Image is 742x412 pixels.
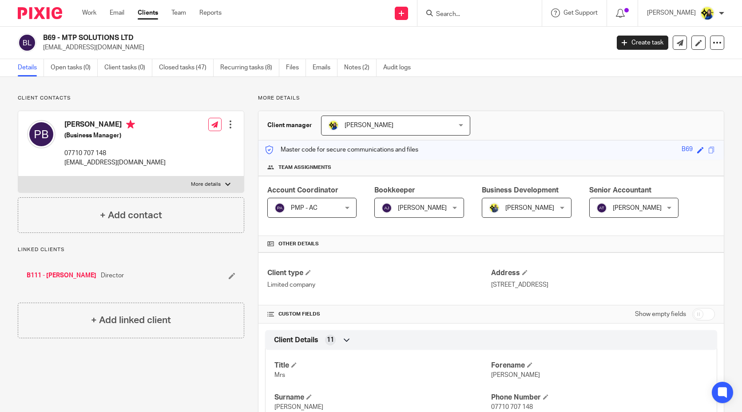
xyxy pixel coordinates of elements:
[267,268,491,278] h4: Client type
[220,59,279,76] a: Recurring tasks (8)
[398,205,447,211] span: [PERSON_NAME]
[267,280,491,289] p: Limited company
[505,205,554,211] span: [PERSON_NAME]
[100,208,162,222] h4: + Add contact
[18,95,244,102] p: Client contacts
[435,11,515,19] input: Search
[489,203,500,213] img: Dennis-Starbridge.jpg
[563,10,598,16] span: Get Support
[171,8,186,17] a: Team
[344,59,377,76] a: Notes (2)
[64,149,166,158] p: 07710 707 148
[278,240,319,248] span: Other details
[700,6,714,20] img: Bobo-Starbridge%201.jpg
[64,131,166,140] h5: (Business Manager)
[491,280,715,289] p: [STREET_ADDRESS]
[274,336,318,345] span: Client Details
[27,271,96,280] a: B111 - [PERSON_NAME]
[491,268,715,278] h4: Address
[491,361,708,370] h4: Forename
[27,120,56,148] img: svg%3E
[138,8,158,17] a: Clients
[274,404,323,410] span: [PERSON_NAME]
[110,8,124,17] a: Email
[328,120,339,131] img: Bobo-Starbridge%201.jpg
[274,372,285,378] span: Mrs
[491,372,540,378] span: [PERSON_NAME]
[18,7,62,19] img: Pixie
[265,145,418,154] p: Master code for secure communications and files
[374,187,415,194] span: Bookkeeper
[345,122,393,128] span: [PERSON_NAME]
[635,310,686,319] label: Show empty fields
[286,59,306,76] a: Files
[126,120,135,129] i: Primary
[647,8,696,17] p: [PERSON_NAME]
[18,246,244,253] p: Linked clients
[82,8,96,17] a: Work
[104,59,152,76] a: Client tasks (0)
[491,404,533,410] span: 07710 707 148
[267,187,338,194] span: Account Coordinator
[91,313,171,327] h4: + Add linked client
[101,271,124,280] span: Director
[327,336,334,344] span: 11
[278,164,331,171] span: Team assignments
[682,145,693,155] div: B69
[258,95,724,102] p: More details
[159,59,214,76] a: Closed tasks (47)
[617,36,668,50] a: Create task
[313,59,337,76] a: Emails
[18,33,36,52] img: svg%3E
[381,203,392,213] img: svg%3E
[491,393,708,402] h4: Phone Number
[64,120,166,131] h4: [PERSON_NAME]
[274,361,491,370] h4: Title
[51,59,98,76] a: Open tasks (0)
[291,205,317,211] span: PMP - AC
[64,158,166,167] p: [EMAIL_ADDRESS][DOMAIN_NAME]
[613,205,662,211] span: [PERSON_NAME]
[18,59,44,76] a: Details
[274,203,285,213] img: svg%3E
[267,121,312,130] h3: Client manager
[199,8,222,17] a: Reports
[589,187,651,194] span: Senior Accountant
[482,187,559,194] span: Business Development
[383,59,417,76] a: Audit logs
[43,43,603,52] p: [EMAIL_ADDRESS][DOMAIN_NAME]
[267,311,491,318] h4: CUSTOM FIELDS
[43,33,492,43] h2: B69 - MTP SOLUTIONS LTD
[191,181,221,188] p: More details
[274,393,491,402] h4: Surname
[596,203,607,213] img: svg%3E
